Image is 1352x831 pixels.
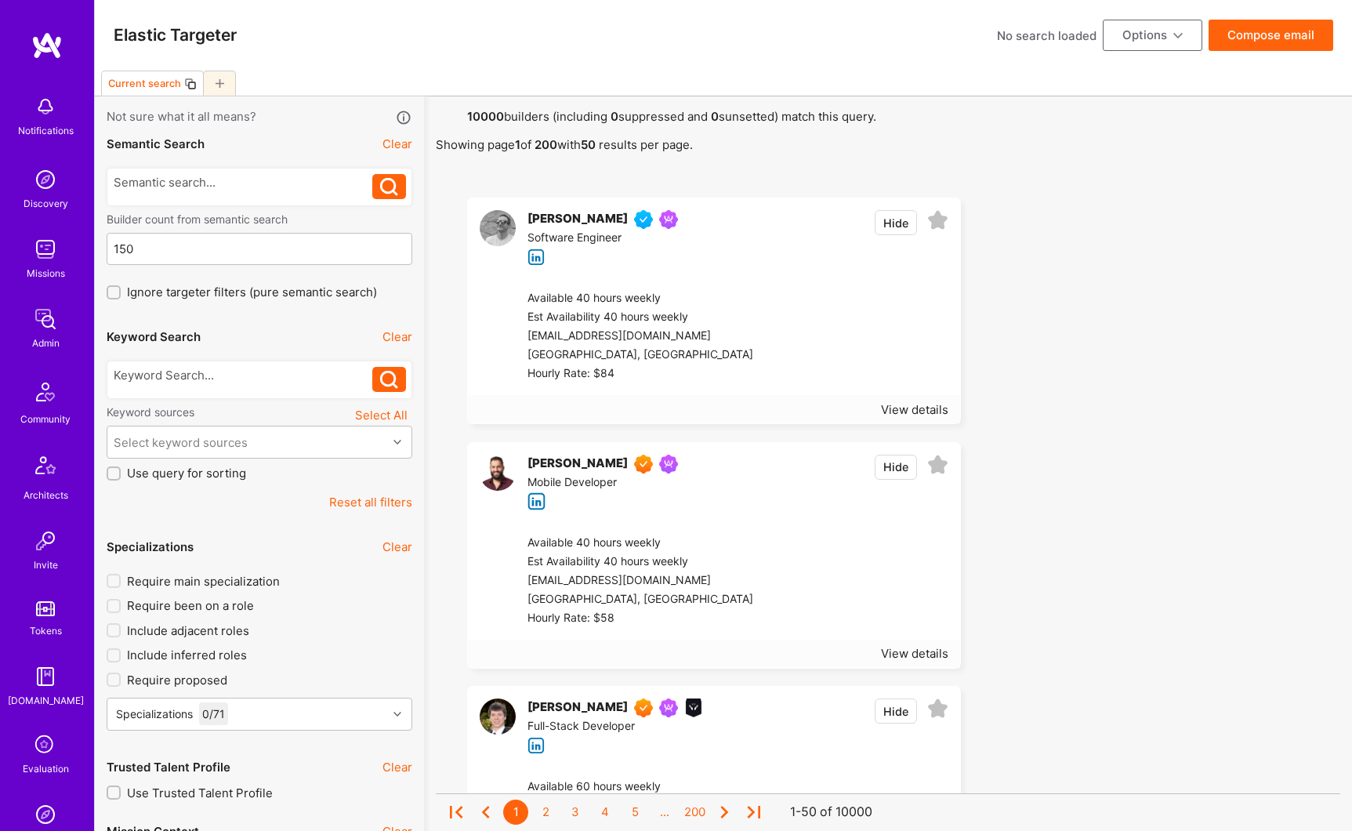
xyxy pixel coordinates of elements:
div: Est Availability 40 hours weekly [527,308,753,327]
img: Been on Mission [659,210,678,229]
strong: 0 [711,109,719,124]
div: 4 [593,800,618,825]
div: [GEOGRAPHIC_DATA], [GEOGRAPHIC_DATA] [527,346,753,365]
div: Admin [32,335,60,351]
div: 0 / 71 [199,702,228,725]
strong: 50 [581,137,596,152]
div: Current search [108,78,181,89]
span: Require proposed [127,672,227,688]
div: No search loaded [997,27,1096,44]
button: Clear [382,539,412,555]
img: User Avatar [480,699,516,735]
div: 2 [533,800,558,825]
div: Semantic Search [107,136,205,152]
button: Hide [875,699,917,724]
div: Mobile Developer [527,474,684,492]
div: [PERSON_NAME] [527,699,628,717]
img: admin teamwork [30,303,61,335]
span: Ignore targeter filters (pure semantic search) [127,284,377,300]
strong: 1 [515,137,520,152]
div: [EMAIL_ADDRESS][DOMAIN_NAME] [527,572,753,590]
img: Exceptional A.Teamer [634,699,653,717]
img: Architects [27,449,64,487]
div: Available 60 hours weekly [527,778,753,797]
i: icon linkedIn [527,249,546,267]
h3: Elastic Targeter [114,25,237,45]
i: icon EmptyStar [927,455,948,476]
div: View details [881,645,948,662]
a: User Avatar [480,210,516,266]
div: Est Availability 40 hours weekly [527,553,753,572]
div: Trusted Talent Profile [107,759,230,775]
button: Reset all filters [329,494,412,510]
a: User Avatar [480,699,516,754]
button: Hide [875,210,917,235]
i: icon linkedIn [527,492,546,510]
div: Notifications [18,122,74,139]
div: Software Engineer [527,229,684,248]
button: Options [1103,20,1202,51]
img: Invite [30,525,61,557]
img: teamwork [30,234,61,265]
div: Select keyword sources [114,434,248,451]
button: Clear [382,759,412,775]
div: Available 40 hours weekly [527,289,753,308]
button: Select All [350,405,412,426]
button: Hide [875,455,917,480]
i: icon Search [380,371,398,389]
div: View details [881,401,948,418]
img: bell [30,91,61,122]
div: Tokens [30,622,62,639]
img: AI Course Graduate [684,699,703,717]
div: [EMAIL_ADDRESS][DOMAIN_NAME] [527,327,753,346]
i: icon Copy [184,78,197,90]
div: Available 40 hours weekly [527,534,753,553]
img: Exceptional A.Teamer [634,455,653,474]
div: Full-Stack Developer [527,717,703,736]
i: icon Chevron [393,710,401,718]
div: 1 [503,800,528,825]
span: Require been on a role [127,597,254,614]
div: Invite [34,557,58,573]
div: Community [20,411,71,427]
img: tokens [36,601,55,616]
span: Use query for sorting [127,465,246,481]
div: 5 [622,800,647,825]
img: Admin Search [30,799,61,830]
i: icon ArrowDownBlack [1173,31,1183,41]
img: User Avatar [480,455,516,491]
div: Specializations [107,539,194,555]
span: Include adjacent roles [127,622,249,639]
span: Use Trusted Talent Profile [127,785,273,801]
div: Discovery [24,195,68,212]
i: icon Info [395,109,413,127]
div: Specializations [116,706,193,722]
div: ... [652,800,677,825]
label: Builder count from semantic search [107,212,412,227]
img: guide book [30,661,61,692]
img: User Avatar [480,210,516,246]
strong: 200 [535,137,557,152]
i: icon SelectionTeam [31,731,60,760]
button: Clear [382,136,412,152]
img: Been on Mission [659,455,678,474]
button: Compose email [1209,20,1333,51]
div: [DOMAIN_NAME] [8,692,84,709]
div: Evaluation [23,760,69,777]
div: Hourly Rate: $84 [527,365,753,383]
p: Showing page of with results per page. [436,136,1340,153]
i: icon EmptyStar [927,699,948,720]
div: Hourly Rate: $58 [527,609,753,628]
span: Require main specialization [127,573,280,590]
div: 200 [682,800,707,825]
label: Keyword sources [107,405,194,419]
i: icon EmptyStar [927,210,948,231]
img: discovery [30,164,61,195]
i: icon Chevron [393,438,401,446]
i: icon Search [380,178,398,196]
span: Not sure what it all means? [107,108,256,126]
div: 1-50 of 10000 [790,804,872,821]
img: logo [31,31,63,60]
button: Clear [382,328,412,345]
span: Include inferred roles [127,647,247,663]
